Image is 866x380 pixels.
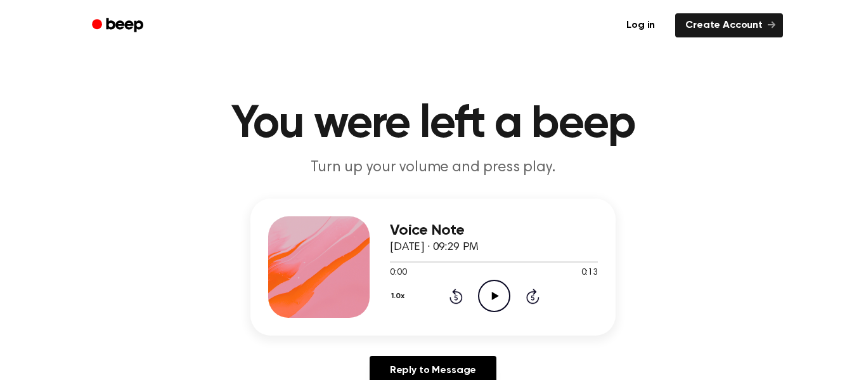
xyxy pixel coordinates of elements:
a: Create Account [675,13,783,37]
h3: Voice Note [390,222,598,239]
span: 0:13 [581,266,598,280]
button: 1.0x [390,285,409,307]
span: 0:00 [390,266,406,280]
h1: You were left a beep [108,102,758,147]
a: Beep [83,13,155,38]
a: Log in [614,11,668,40]
p: Turn up your volume and press play. [190,157,676,178]
span: [DATE] · 09:29 PM [390,242,479,253]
